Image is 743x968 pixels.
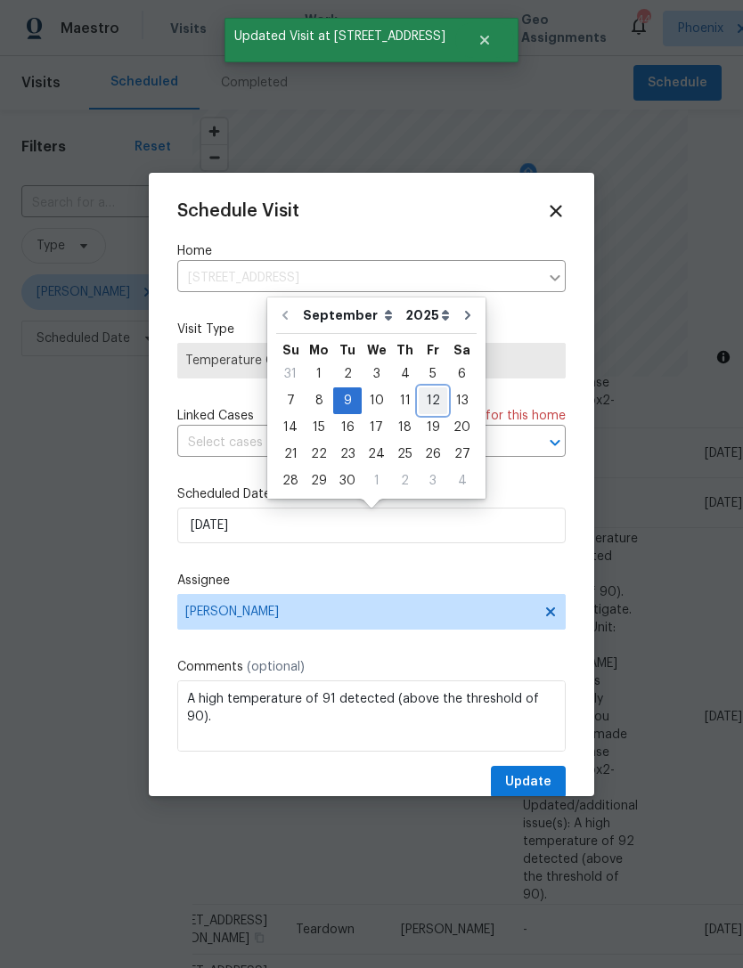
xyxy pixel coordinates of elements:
[305,362,333,386] div: 1
[419,468,447,494] div: Fri Oct 03 2025
[401,302,454,329] select: Year
[225,18,455,55] span: Updated Visit at [STREET_ADDRESS]
[333,415,362,440] div: 16
[505,771,551,793] span: Update
[362,388,391,413] div: 10
[419,414,447,441] div: Fri Sep 19 2025
[419,442,447,467] div: 26
[177,680,566,752] textarea: A high temperature of 91 detected (above the threshold of 90). Please investigate. SmartRent Unit...
[333,362,362,386] div: 2
[305,388,333,413] div: 8
[333,414,362,441] div: Tue Sep 16 2025
[543,430,567,455] button: Open
[305,387,333,414] div: Mon Sep 08 2025
[391,387,419,414] div: Thu Sep 11 2025
[333,361,362,387] div: Tue Sep 02 2025
[276,442,305,467] div: 21
[333,468,362,494] div: Tue Sep 30 2025
[447,442,477,467] div: 27
[396,344,413,356] abbr: Thursday
[177,429,516,457] input: Select cases
[362,362,391,386] div: 3
[305,441,333,468] div: Mon Sep 22 2025
[391,442,419,467] div: 25
[309,344,329,356] abbr: Monday
[276,362,305,386] div: 31
[185,352,558,370] span: Temperature Check
[447,387,477,414] div: Sat Sep 13 2025
[362,361,391,387] div: Wed Sep 03 2025
[276,388,305,413] div: 7
[447,468,477,493] div: 4
[333,441,362,468] div: Tue Sep 23 2025
[276,361,305,387] div: Sun Aug 31 2025
[333,388,362,413] div: 9
[276,468,305,493] div: 28
[305,442,333,467] div: 22
[276,441,305,468] div: Sun Sep 21 2025
[276,387,305,414] div: Sun Sep 07 2025
[447,441,477,468] div: Sat Sep 27 2025
[391,388,419,413] div: 11
[177,202,299,220] span: Schedule Visit
[391,361,419,387] div: Thu Sep 04 2025
[276,415,305,440] div: 14
[305,415,333,440] div: 15
[362,387,391,414] div: Wed Sep 10 2025
[305,468,333,494] div: Mon Sep 29 2025
[185,605,535,619] span: [PERSON_NAME]
[305,414,333,441] div: Mon Sep 15 2025
[305,468,333,493] div: 29
[454,297,481,333] button: Go to next month
[276,468,305,494] div: Sun Sep 28 2025
[447,414,477,441] div: Sat Sep 20 2025
[391,415,419,440] div: 18
[367,344,387,356] abbr: Wednesday
[247,661,305,673] span: (optional)
[333,468,362,493] div: 30
[298,302,401,329] select: Month
[362,468,391,493] div: 1
[339,344,355,356] abbr: Tuesday
[177,508,566,543] input: M/D/YYYY
[391,441,419,468] div: Thu Sep 25 2025
[455,22,514,58] button: Close
[362,415,391,440] div: 17
[427,344,439,356] abbr: Friday
[276,414,305,441] div: Sun Sep 14 2025
[177,485,566,503] label: Scheduled Date
[177,572,566,590] label: Assignee
[419,361,447,387] div: Fri Sep 05 2025
[419,388,447,413] div: 12
[272,297,298,333] button: Go to previous month
[419,387,447,414] div: Fri Sep 12 2025
[419,362,447,386] div: 5
[282,344,299,356] abbr: Sunday
[419,415,447,440] div: 19
[362,414,391,441] div: Wed Sep 17 2025
[447,388,477,413] div: 13
[447,362,477,386] div: 6
[177,658,566,676] label: Comments
[362,442,391,467] div: 24
[391,468,419,494] div: Thu Oct 02 2025
[177,407,254,425] span: Linked Cases
[391,468,419,493] div: 2
[546,201,566,221] span: Close
[391,414,419,441] div: Thu Sep 18 2025
[362,468,391,494] div: Wed Oct 01 2025
[447,361,477,387] div: Sat Sep 06 2025
[491,766,566,799] button: Update
[333,387,362,414] div: Tue Sep 09 2025
[447,468,477,494] div: Sat Oct 04 2025
[453,344,470,356] abbr: Saturday
[305,361,333,387] div: Mon Sep 01 2025
[333,442,362,467] div: 23
[362,441,391,468] div: Wed Sep 24 2025
[419,441,447,468] div: Fri Sep 26 2025
[177,321,566,338] label: Visit Type
[447,415,477,440] div: 20
[177,242,566,260] label: Home
[177,264,539,292] input: Enter in an address
[419,468,447,493] div: 3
